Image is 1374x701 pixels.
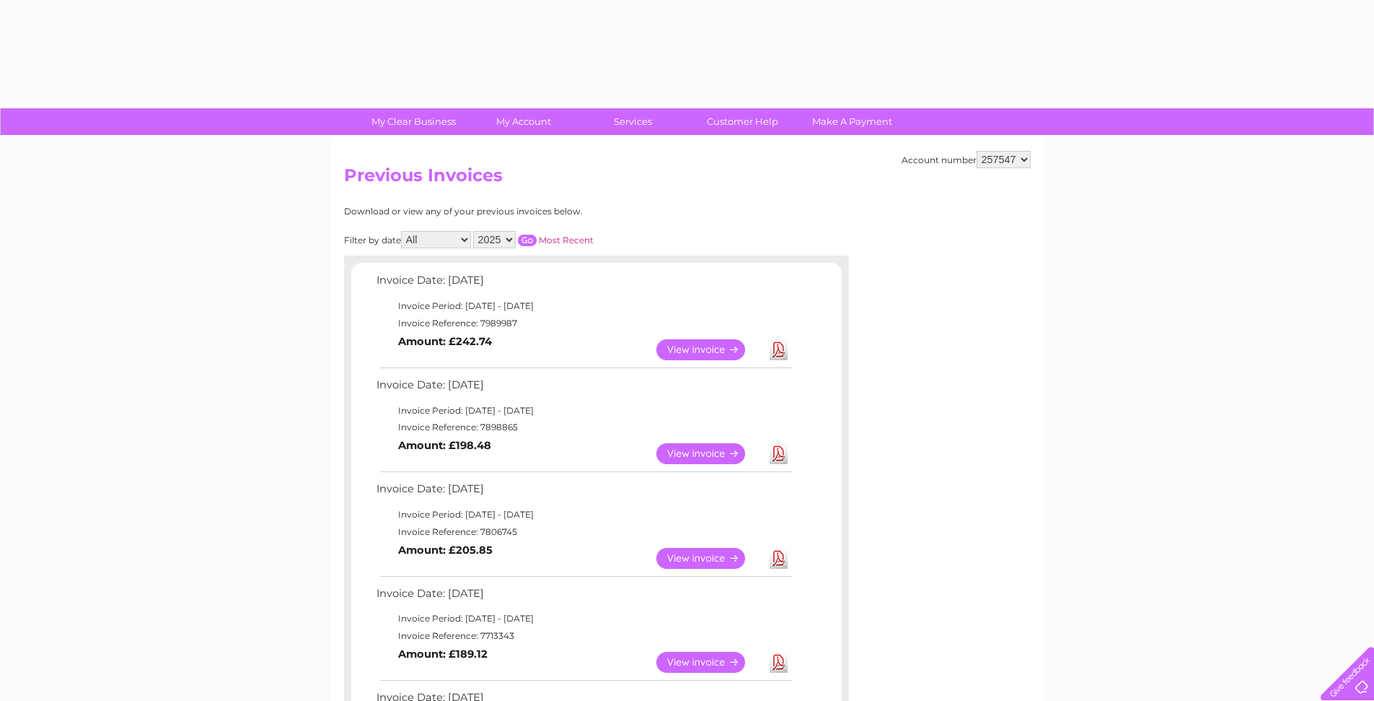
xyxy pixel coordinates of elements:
[573,108,692,135] a: Services
[373,375,795,402] td: Invoice Date: [DATE]
[398,648,488,661] b: Amount: £189.12
[344,206,723,217] div: Download or view any of your previous invoices below.
[373,402,795,419] td: Invoice Period: [DATE] - [DATE]
[656,548,762,569] a: View
[793,108,912,135] a: Make A Payment
[344,231,723,248] div: Filter by date
[354,108,473,135] a: My Clear Business
[373,610,795,627] td: Invoice Period: [DATE] - [DATE]
[539,235,594,245] a: Most Recent
[770,339,788,360] a: Download
[464,108,583,135] a: My Account
[373,627,795,645] td: Invoice Reference: 7713343
[770,548,788,569] a: Download
[373,479,795,506] td: Invoice Date: [DATE]
[344,165,1031,193] h2: Previous Invoices
[656,339,762,360] a: View
[656,652,762,673] a: View
[770,652,788,673] a: Download
[373,523,795,541] td: Invoice Reference: 7806745
[902,151,1031,168] div: Account number
[398,335,492,348] b: Amount: £242.74
[373,315,795,332] td: Invoice Reference: 7989987
[373,297,795,315] td: Invoice Period: [DATE] - [DATE]
[398,439,491,452] b: Amount: £198.48
[373,506,795,523] td: Invoice Period: [DATE] - [DATE]
[373,584,795,611] td: Invoice Date: [DATE]
[373,271,795,297] td: Invoice Date: [DATE]
[373,419,795,436] td: Invoice Reference: 7898865
[656,443,762,464] a: View
[398,544,493,557] b: Amount: £205.85
[770,443,788,464] a: Download
[683,108,802,135] a: Customer Help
